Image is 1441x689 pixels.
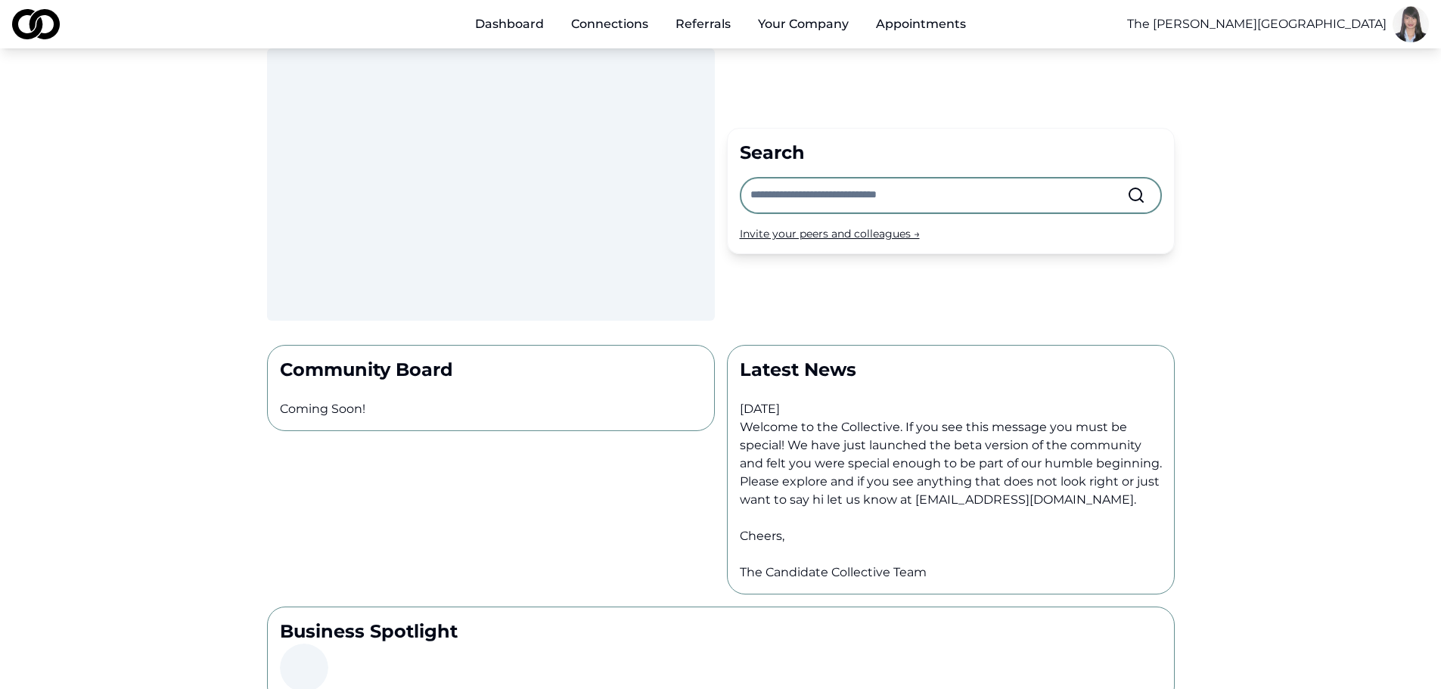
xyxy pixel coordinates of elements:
a: Connections [559,9,660,39]
a: Dashboard [463,9,556,39]
button: Your Company [746,9,861,39]
div: Invite your peers and colleagues → [740,226,1162,241]
div: Search [740,141,1162,165]
a: Appointments [864,9,978,39]
img: logo [12,9,60,39]
nav: Main [463,9,978,39]
p: [DATE] Welcome to the Collective. If you see this message you must be special! We have just launc... [740,382,1162,582]
img: 51457996-7adf-4995-be40-a9f8ac946256-Picture1-profile_picture.jpg [1393,6,1429,42]
p: Community Board [280,358,702,382]
p: Business Spotlight [280,619,1162,644]
a: Referrals [663,9,743,39]
p: Latest News [740,358,1162,382]
button: The [PERSON_NAME][GEOGRAPHIC_DATA] [1127,15,1387,33]
p: Coming Soon! [280,400,702,418]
